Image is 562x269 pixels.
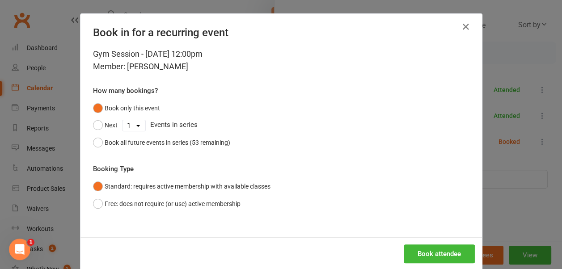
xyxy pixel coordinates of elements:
[93,48,469,73] div: Gym Session - [DATE] 12:00pm Member: [PERSON_NAME]
[404,244,475,263] button: Book attendee
[27,239,34,246] span: 1
[93,117,118,134] button: Next
[93,117,469,134] div: Events in series
[93,100,160,117] button: Book only this event
[93,164,134,174] label: Booking Type
[93,195,241,212] button: Free: does not require (or use) active membership
[93,178,270,195] button: Standard: requires active membership with available classes
[93,26,469,39] h4: Book in for a recurring event
[93,134,230,151] button: Book all future events in series (53 remaining)
[93,85,158,96] label: How many bookings?
[105,138,230,147] div: Book all future events in series (53 remaining)
[9,239,30,260] iframe: Intercom live chat
[459,20,473,34] button: Close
